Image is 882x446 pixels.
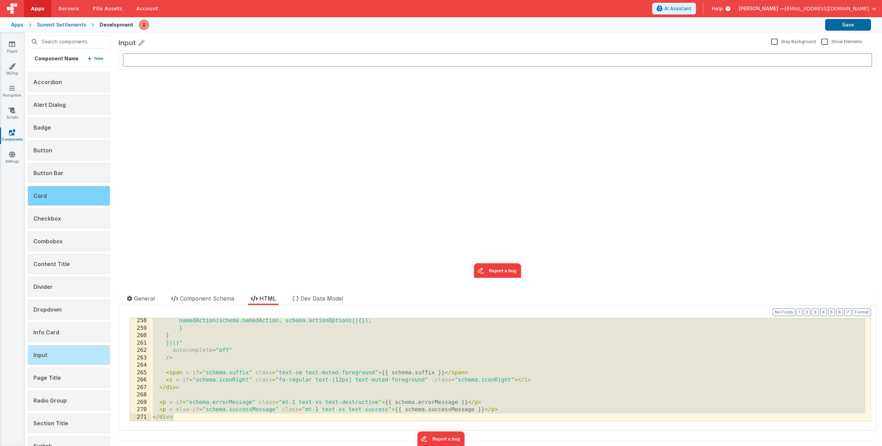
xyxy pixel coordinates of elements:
div: 270 [130,406,151,414]
button: 3 [812,308,819,316]
span: Divider [33,283,53,290]
h5: Component Name [34,55,79,62]
span: Page Title [33,374,61,381]
span: Help [712,5,723,12]
span: Input [33,352,48,358]
button: 6 [836,308,843,316]
div: 260 [130,332,151,339]
button: 7 [844,308,851,316]
span: Dev Data Model [300,295,343,302]
p: New [94,55,103,62]
span: Alert Dialog [33,101,66,108]
span: Dropdown [33,306,62,313]
span: Content Title [33,261,70,267]
div: 262 [130,347,151,354]
button: Save [825,19,871,31]
button: 5 [828,308,835,316]
span: Badge [33,124,51,131]
button: No Folds [773,308,795,316]
div: 266 [130,376,151,384]
div: 264 [130,362,151,369]
img: 67cf703950b6d9cd5ee0aacca227d490 [139,20,149,30]
button: 2 [804,308,810,316]
span: Radio Group [33,397,67,404]
div: 259 [130,325,151,332]
div: 263 [130,354,151,362]
span: Component Schema [180,295,234,302]
div: 258 [130,317,151,325]
span: File Assets [93,5,123,12]
button: New [88,55,103,62]
button: Format [853,308,871,316]
div: 261 [130,339,151,347]
span: Info Card [33,329,59,336]
button: [PERSON_NAME] — [EMAIL_ADDRESS][DOMAIN_NAME] [739,5,876,12]
div: 268 [130,391,151,399]
button: AI Assistant [652,3,696,14]
button: 1 [797,308,802,316]
div: Input [119,38,136,48]
div: 269 [130,399,151,406]
span: AI Assistant [664,5,691,12]
span: General [134,295,155,302]
span: Section Title [33,420,68,427]
span: Accordion [33,79,62,85]
span: Checkbox [33,215,61,222]
label: Gray Background [771,38,816,44]
span: [PERSON_NAME] — [739,5,784,12]
div: Summit Settlements [37,21,86,28]
span: Apps [31,5,44,12]
span: Servers [58,5,79,12]
div: 267 [130,384,151,392]
span: HTML [259,295,276,302]
span: [EMAIL_ADDRESS][DOMAIN_NAME] [784,5,869,12]
div: 265 [130,369,151,377]
div: 271 [130,414,151,421]
input: Search components [28,35,110,48]
span: Button [33,147,52,154]
span: Button Bar [33,170,63,176]
div: Development [100,21,133,28]
div: Apps [11,21,23,28]
span: Combobox [33,238,63,245]
span: Card [33,192,47,199]
iframe: Marker.io feedback button [356,213,403,227]
label: Show Elements [821,38,862,44]
iframe: Marker.io feedback button [418,432,465,446]
button: 4 [820,308,827,316]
